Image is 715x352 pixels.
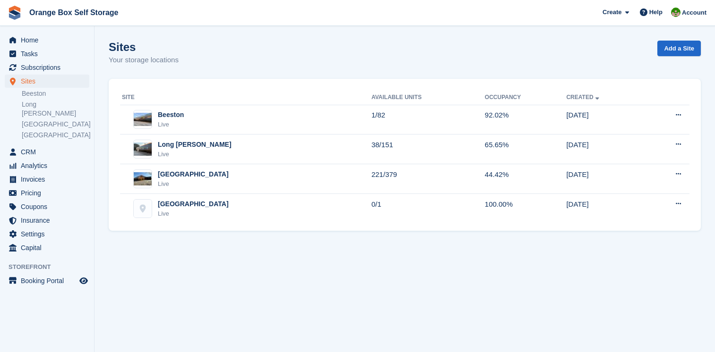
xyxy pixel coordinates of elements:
td: 92.02% [485,105,567,134]
img: Image of Long Eaton site [134,142,152,156]
td: 44.42% [485,164,567,194]
td: [DATE] [566,194,644,223]
td: [DATE] [566,105,644,134]
th: Available Units [371,90,485,105]
div: Long [PERSON_NAME] [158,140,232,150]
h1: Sites [109,41,179,53]
td: 65.65% [485,134,567,164]
div: [GEOGRAPHIC_DATA] [158,169,229,179]
td: [DATE] [566,134,644,164]
span: Settings [21,227,78,241]
a: menu [5,186,89,200]
th: Site [120,90,371,105]
a: menu [5,241,89,254]
span: Help [649,8,663,17]
td: 100.00% [485,194,567,223]
a: menu [5,34,89,47]
td: 221/379 [371,164,485,194]
th: Occupancy [485,90,567,105]
a: Long [PERSON_NAME] [22,100,89,118]
a: menu [5,145,89,159]
a: menu [5,274,89,287]
a: menu [5,47,89,60]
td: 38/151 [371,134,485,164]
a: [GEOGRAPHIC_DATA] [22,131,89,140]
span: Subscriptions [21,61,78,74]
span: Tasks [21,47,78,60]
a: menu [5,227,89,241]
a: menu [5,159,89,172]
div: Live [158,120,184,129]
span: Coupons [21,200,78,213]
td: 0/1 [371,194,485,223]
a: menu [5,200,89,213]
p: Your storage locations [109,55,179,66]
a: menu [5,173,89,186]
a: Add a Site [657,41,701,56]
span: Insurance [21,214,78,227]
a: Beeston [22,89,89,98]
span: Pricing [21,186,78,200]
img: Image of Beeston site [134,113,152,126]
span: Invoices [21,173,78,186]
span: Storefront [9,262,94,272]
div: [GEOGRAPHIC_DATA] [158,199,229,209]
div: Live [158,150,232,159]
span: CRM [21,145,78,159]
a: menu [5,214,89,227]
div: Live [158,209,229,218]
span: Account [682,8,706,17]
a: menu [5,61,89,74]
img: stora-icon-8386f47178a22dfd0bd8f6a31ec36ba5ce8667c1dd55bd0f319d3a0aa187defe.svg [8,6,22,20]
img: Image of Derby site [134,172,152,186]
span: Home [21,34,78,47]
td: [DATE] [566,164,644,194]
a: Preview store [78,275,89,286]
div: Beeston [158,110,184,120]
img: Eric Smith [671,8,681,17]
span: Analytics [21,159,78,172]
span: Capital [21,241,78,254]
span: Create [603,8,621,17]
a: Created [566,94,601,101]
div: Live [158,179,229,189]
span: Sites [21,75,78,88]
span: Booking Portal [21,274,78,287]
a: menu [5,75,89,88]
img: Furnace Road site image placeholder [134,200,152,218]
a: Orange Box Self Storage [26,5,122,20]
td: 1/82 [371,105,485,134]
a: [GEOGRAPHIC_DATA] [22,120,89,129]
